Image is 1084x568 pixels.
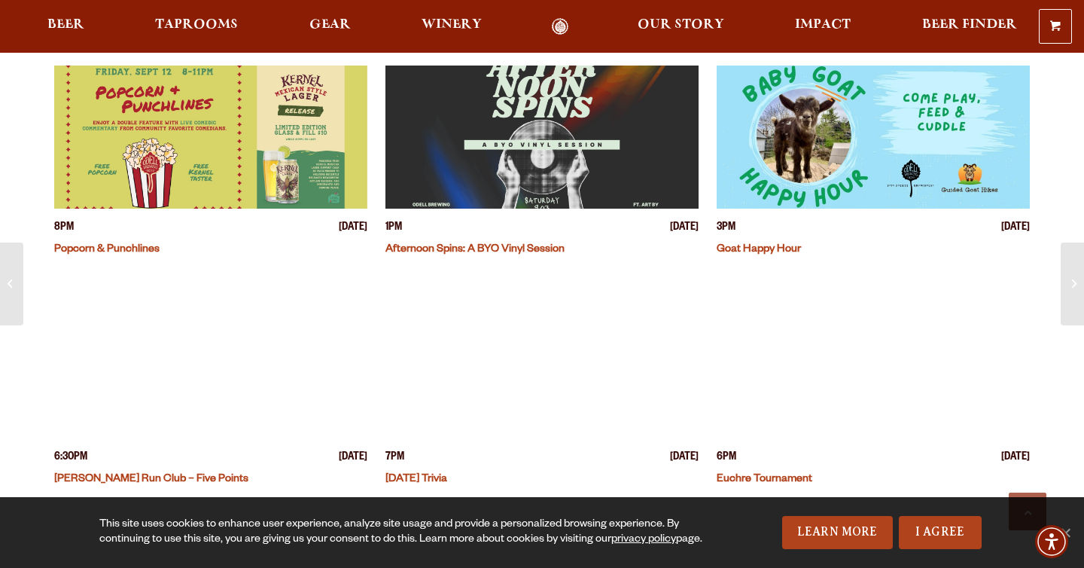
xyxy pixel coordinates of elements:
span: Taprooms [155,19,238,31]
span: [DATE] [1001,450,1030,466]
span: 6:30PM [54,450,87,466]
a: View event details [717,66,1030,209]
a: [DATE] Trivia [385,474,447,486]
div: This site uses cookies to enhance user experience, analyze site usage and provide a personalized ... [99,518,705,548]
span: [DATE] [339,221,367,237]
a: View event details [717,295,1030,438]
a: Popcorn & Punchlines [54,244,160,256]
a: Beer [38,18,94,35]
a: Goat Happy Hour [717,244,801,256]
span: [DATE] [670,450,699,466]
span: 1PM [385,221,402,237]
span: Winery [422,19,482,31]
a: View event details [54,66,367,209]
a: View event details [54,295,367,438]
div: Accessibility Menu [1035,525,1068,558]
span: 6PM [717,450,736,466]
a: Taprooms [145,18,248,35]
a: Scroll to top [1009,493,1046,530]
a: Our Story [628,18,734,35]
a: Impact [785,18,860,35]
span: 3PM [717,221,735,237]
a: View event details [385,66,699,209]
a: Euchre Tournament [717,474,812,486]
a: privacy policy [611,534,676,546]
span: [DATE] [339,450,367,466]
span: [DATE] [1001,221,1030,237]
span: Beer [47,19,84,31]
span: 8PM [54,221,74,237]
span: Impact [795,19,851,31]
a: Odell Home [532,18,589,35]
a: View event details [385,295,699,438]
a: [PERSON_NAME] Run Club – Five Points [54,474,248,486]
a: Winery [412,18,492,35]
a: Gear [300,18,361,35]
a: I Agree [899,516,982,549]
span: Beer Finder [922,19,1017,31]
a: Afternoon Spins: A BYO Vinyl Session [385,244,565,256]
span: [DATE] [670,221,699,237]
span: 7PM [385,450,404,466]
span: Gear [309,19,351,31]
a: Learn More [782,516,893,549]
span: Our Story [638,19,724,31]
a: Beer Finder [912,18,1027,35]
